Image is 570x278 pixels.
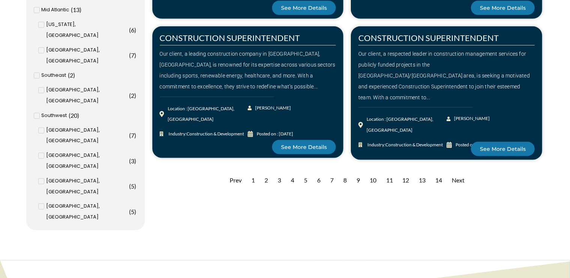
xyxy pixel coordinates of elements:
[226,171,245,189] div: Prev
[160,128,248,139] a: Industry:Construction & Development
[358,32,499,43] a: CONSTRUCTION SUPERINTENDENT
[129,131,131,138] span: (
[46,201,127,222] span: [GEOGRAPHIC_DATA], [GEOGRAPHIC_DATA]
[253,102,291,113] span: [PERSON_NAME]
[480,146,526,151] span: See More Details
[46,84,127,106] span: [GEOGRAPHIC_DATA], [GEOGRAPHIC_DATA]
[131,26,134,33] span: 6
[131,182,134,189] span: 5
[313,171,324,189] div: 6
[452,113,490,124] span: [PERSON_NAME]
[42,70,66,81] span: Southeast
[129,26,131,33] span: (
[68,71,70,78] span: (
[46,19,127,41] span: [US_STATE], [GEOGRAPHIC_DATA]
[326,171,337,189] div: 7
[471,0,535,15] a: See More Details
[300,171,311,189] div: 5
[46,44,127,66] span: [GEOGRAPHIC_DATA], [GEOGRAPHIC_DATA]
[80,6,82,13] span: )
[340,171,350,189] div: 8
[131,51,134,58] span: 7
[382,171,397,189] div: 11
[134,91,136,99] span: )
[134,182,136,189] span: )
[281,5,327,10] span: See More Details
[78,111,80,118] span: )
[129,51,131,58] span: (
[353,171,364,189] div: 9
[71,6,73,13] span: (
[432,171,446,189] div: 14
[274,171,285,189] div: 3
[257,128,293,139] div: Posted on : [DATE]
[71,111,78,118] span: 20
[358,48,535,102] div: Our client, a respected leader in construction management services for publicly funded projects i...
[134,51,136,58] span: )
[448,171,469,189] div: Next
[42,110,67,121] span: Southwest
[73,6,80,13] span: 13
[74,71,75,78] span: )
[131,91,134,99] span: 2
[134,157,136,164] span: )
[366,171,380,189] div: 10
[69,111,71,118] span: (
[272,140,336,154] a: See More Details
[287,171,298,189] div: 4
[134,26,136,33] span: )
[131,208,134,215] span: 5
[367,114,447,135] div: Location : [GEOGRAPHIC_DATA], [GEOGRAPHIC_DATA]
[480,5,526,10] span: See More Details
[187,131,244,136] span: Construction & Development
[46,150,127,172] span: [GEOGRAPHIC_DATA], [GEOGRAPHIC_DATA]
[70,71,74,78] span: 2
[131,131,134,138] span: 7
[134,208,136,215] span: )
[261,171,272,189] div: 2
[272,0,336,15] a: See More Details
[168,103,248,125] div: Location : [GEOGRAPHIC_DATA], [GEOGRAPHIC_DATA]
[447,113,490,124] a: [PERSON_NAME]
[129,157,131,164] span: (
[42,4,69,15] span: Mid Atlantic
[471,141,535,156] a: See More Details
[134,131,136,138] span: )
[248,171,259,189] div: 1
[281,144,327,149] span: See More Details
[167,128,244,139] span: Industry:
[415,171,430,189] div: 13
[129,208,131,215] span: (
[46,175,127,197] span: [GEOGRAPHIC_DATA], [GEOGRAPHIC_DATA]
[248,102,292,113] a: [PERSON_NAME]
[131,157,134,164] span: 3
[160,48,336,91] div: Our client, a leading construction company in [GEOGRAPHIC_DATA], [GEOGRAPHIC_DATA], is renowned f...
[399,171,413,189] div: 12
[160,32,300,43] a: CONSTRUCTION SUPERINTENDENT
[129,182,131,189] span: (
[46,125,127,146] span: [GEOGRAPHIC_DATA], [GEOGRAPHIC_DATA]
[129,91,131,99] span: (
